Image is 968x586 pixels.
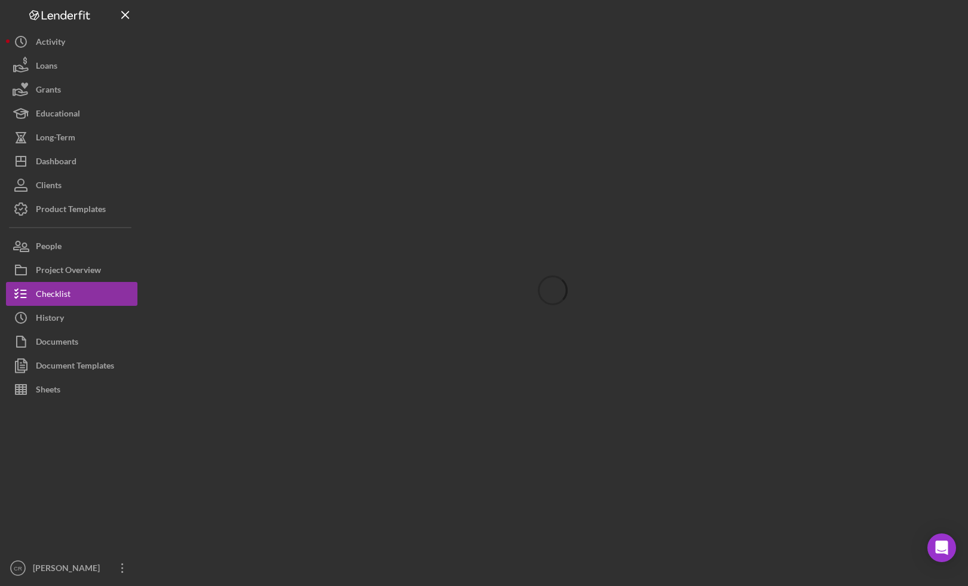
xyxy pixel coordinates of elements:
div: Loans [36,54,57,81]
button: History [6,306,137,330]
button: Checklist [6,282,137,306]
div: [PERSON_NAME] [30,556,108,583]
div: Activity [36,30,65,57]
div: Project Overview [36,258,101,285]
div: Dashboard [36,149,76,176]
div: Checklist [36,282,71,309]
button: People [6,234,137,258]
button: CR[PERSON_NAME] [6,556,137,580]
button: Activity [6,30,137,54]
div: Document Templates [36,354,114,381]
button: Clients [6,173,137,197]
div: Sheets [36,378,60,404]
button: Sheets [6,378,137,401]
div: Product Templates [36,197,106,224]
div: People [36,234,62,261]
button: Loans [6,54,137,78]
button: Dashboard [6,149,137,173]
div: Clients [36,173,62,200]
div: Open Intercom Messenger [927,533,956,562]
button: Document Templates [6,354,137,378]
div: History [36,306,64,333]
button: Long-Term [6,125,137,149]
div: Educational [36,102,80,128]
button: Documents [6,330,137,354]
div: Grants [36,78,61,105]
button: Product Templates [6,197,137,221]
button: Grants [6,78,137,102]
div: Documents [36,330,78,357]
button: Project Overview [6,258,137,282]
div: Long-Term [36,125,75,152]
text: CR [14,565,22,572]
button: Educational [6,102,137,125]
